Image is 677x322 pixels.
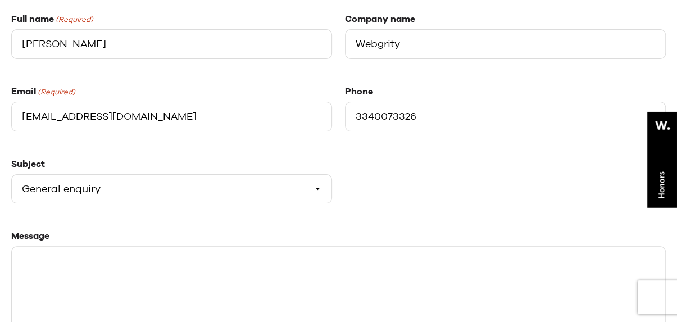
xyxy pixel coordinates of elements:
label: Subject [11,158,45,170]
span: (Required) [55,15,94,24]
input: Enter your phone number [345,102,666,131]
label: Email [11,86,75,97]
input: Enter your company name [345,29,666,59]
label: Company name [345,13,415,25]
span: (Required) [37,88,76,97]
label: Full name [11,13,93,25]
label: Phone [345,86,373,97]
input: Enter your full name [11,29,332,59]
input: Enter your email address [11,102,332,131]
label: Message [11,230,49,242]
